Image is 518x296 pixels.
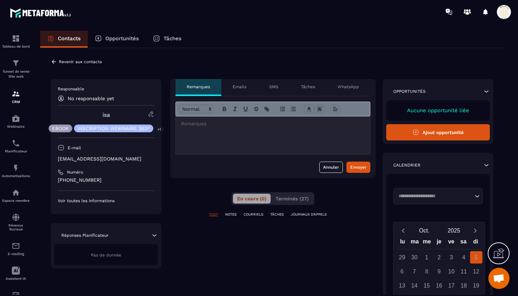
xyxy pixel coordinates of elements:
[58,198,154,204] p: Voir toutes les informations
[470,265,482,278] div: 12
[470,251,482,264] div: 5
[78,126,150,131] p: INSCRIPTION WEBINAIRE 360°
[2,277,30,280] p: Assistant IA
[396,226,409,235] button: Previous month
[12,164,20,172] img: automations
[393,188,483,204] div: Search for option
[271,194,313,204] button: Terminés (27)
[68,145,81,151] p: E-mail
[12,90,20,98] img: formation
[421,265,433,278] div: 8
[2,54,30,84] a: formationformationTunnel de vente Site web
[2,134,30,158] a: schedulerschedulerPlanificateur
[433,237,445,249] div: je
[408,265,421,278] div: 7
[225,212,236,217] p: NOTES
[2,174,30,178] p: Automatisations
[2,208,30,236] a: social-networksocial-networkRéseaux Sociaux
[155,126,164,133] p: +1
[433,279,445,292] div: 16
[2,261,30,286] a: Assistant IA
[457,237,470,249] div: sa
[445,265,458,278] div: 10
[439,224,469,237] button: Open years overlay
[408,251,421,264] div: 30
[12,114,20,123] img: automations
[12,59,20,67] img: formation
[408,279,421,292] div: 14
[350,164,366,171] div: Envoyer
[12,139,20,147] img: scheduler
[2,183,30,208] a: automationsautomationsEspace membre
[2,69,30,79] p: Tunnel de vente Site web
[59,59,102,64] p: Revenir aux contacts
[2,125,30,128] p: Webinaire
[396,265,408,278] div: 6
[2,158,30,183] a: automationsautomationsAutomatisations
[233,194,271,204] button: En cours (0)
[396,251,408,264] div: 29
[12,213,20,222] img: social-network
[10,6,73,19] img: logo
[396,193,473,200] input: Search for option
[237,196,266,201] span: En cours (0)
[469,226,482,235] button: Next month
[393,89,426,94] p: Opportunités
[40,31,88,48] a: Contacts
[445,251,458,264] div: 3
[233,84,246,90] p: Emails
[68,96,114,101] p: No responsable yet
[409,237,421,249] div: ma
[445,279,458,292] div: 17
[270,212,284,217] p: TÂCHES
[12,34,20,43] img: formation
[458,251,470,264] div: 4
[88,31,146,48] a: Opportunités
[346,162,370,173] button: Envoyer
[396,279,408,292] div: 13
[2,236,30,261] a: emailemailE-mailing
[164,35,181,42] p: Tâches
[458,279,470,292] div: 18
[187,84,210,90] p: Remarques
[2,100,30,104] p: CRM
[61,232,109,238] p: Réponses Planificateur
[2,223,30,231] p: Réseaux Sociaux
[458,265,470,278] div: 11
[105,35,139,42] p: Opportunités
[103,111,110,118] a: isa
[91,253,121,258] span: Pas de donnée
[396,237,409,249] div: lu
[209,212,218,217] p: TOUT
[445,237,457,249] div: ve
[52,126,69,131] p: EBOOK
[433,251,445,264] div: 2
[319,162,343,173] button: Annuler
[2,29,30,54] a: formationformationTableau de bord
[58,156,154,162] p: [EMAIL_ADDRESS][DOMAIN_NAME]
[58,86,154,92] p: Responsable
[146,31,189,48] a: Tâches
[291,212,327,217] p: JOURNAUX D'APPELS
[12,188,20,197] img: automations
[421,251,433,264] div: 1
[58,35,81,42] p: Contacts
[393,162,420,168] p: Calendrier
[338,84,359,90] p: WhatsApp
[393,107,483,114] p: Aucune opportunité liée
[2,44,30,48] p: Tableau de bord
[488,268,510,289] div: Ouvrir le chat
[276,196,309,201] span: Terminés (27)
[2,252,30,256] p: E-mailing
[421,279,433,292] div: 15
[2,199,30,203] p: Espace membre
[58,177,154,183] p: [PHONE_NUMBER]
[12,242,20,250] img: email
[433,265,445,278] div: 9
[386,124,490,140] button: Ajout opportunité
[421,237,433,249] div: me
[243,212,263,217] p: COURRIELS
[67,169,83,175] p: Numéro
[2,84,30,109] a: formationformationCRM
[301,84,315,90] p: Tâches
